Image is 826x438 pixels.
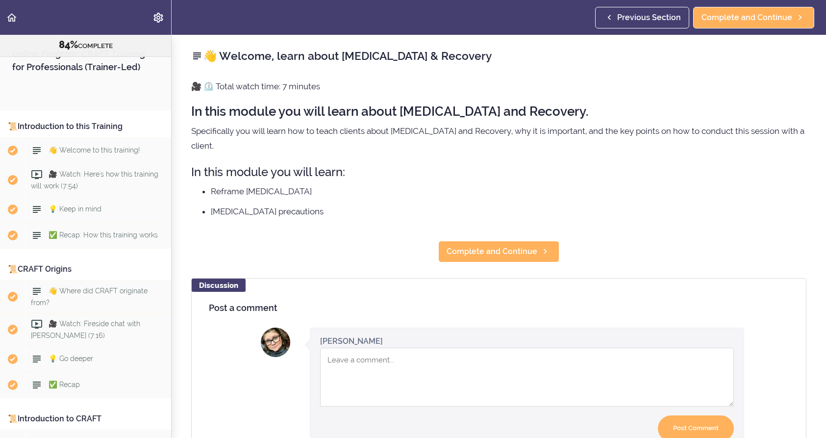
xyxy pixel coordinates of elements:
[59,39,78,51] span: 84%
[191,104,806,119] h2: In this module you will learn about [MEDICAL_DATA] and Recovery.
[320,348,734,407] textarea: Comment box
[49,231,158,239] span: ✅ Recap: How this training works
[6,12,18,24] svg: Back to course curriculum
[191,124,806,153] p: Specifically you will learn how to teach clients about [MEDICAL_DATA] and Recovery, why it is imp...
[49,355,93,362] span: 💡 Go deeper
[31,287,148,306] span: 👋 Where did CRAFT originate from?
[49,146,140,154] span: 👋 Welcome to this training!
[191,48,806,64] h2: 👋 Welcome, learn about [MEDICAL_DATA] & Recovery
[693,7,814,28] a: Complete and Continue
[447,246,537,258] span: Complete and Continue
[12,39,159,52] div: COMPLETE
[152,12,164,24] svg: Settings Menu
[320,335,383,347] div: [PERSON_NAME]
[49,205,101,213] span: 💡 Keep in mind
[31,170,158,189] span: 🎥 Watch: Here's how this training will work (7:54)
[261,328,290,357] img: Valerie Chaput
[211,205,806,218] li: [MEDICAL_DATA] precautions
[701,12,792,24] span: Complete and Continue
[191,164,806,180] h3: In this module you will learn:
[191,79,806,94] p: 🎥 ⏲️ Total watch time: 7 minutes
[438,241,559,262] a: Complete and Continue
[211,185,806,198] li: Reframe [MEDICAL_DATA]
[192,279,246,292] div: Discussion
[595,7,689,28] a: Previous Section
[31,320,140,339] span: 🎥 Watch: Fireside chat with [PERSON_NAME] (7:16)
[617,12,681,24] span: Previous Section
[209,303,789,313] h4: Post a comment
[49,381,80,388] span: ✅ Recap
